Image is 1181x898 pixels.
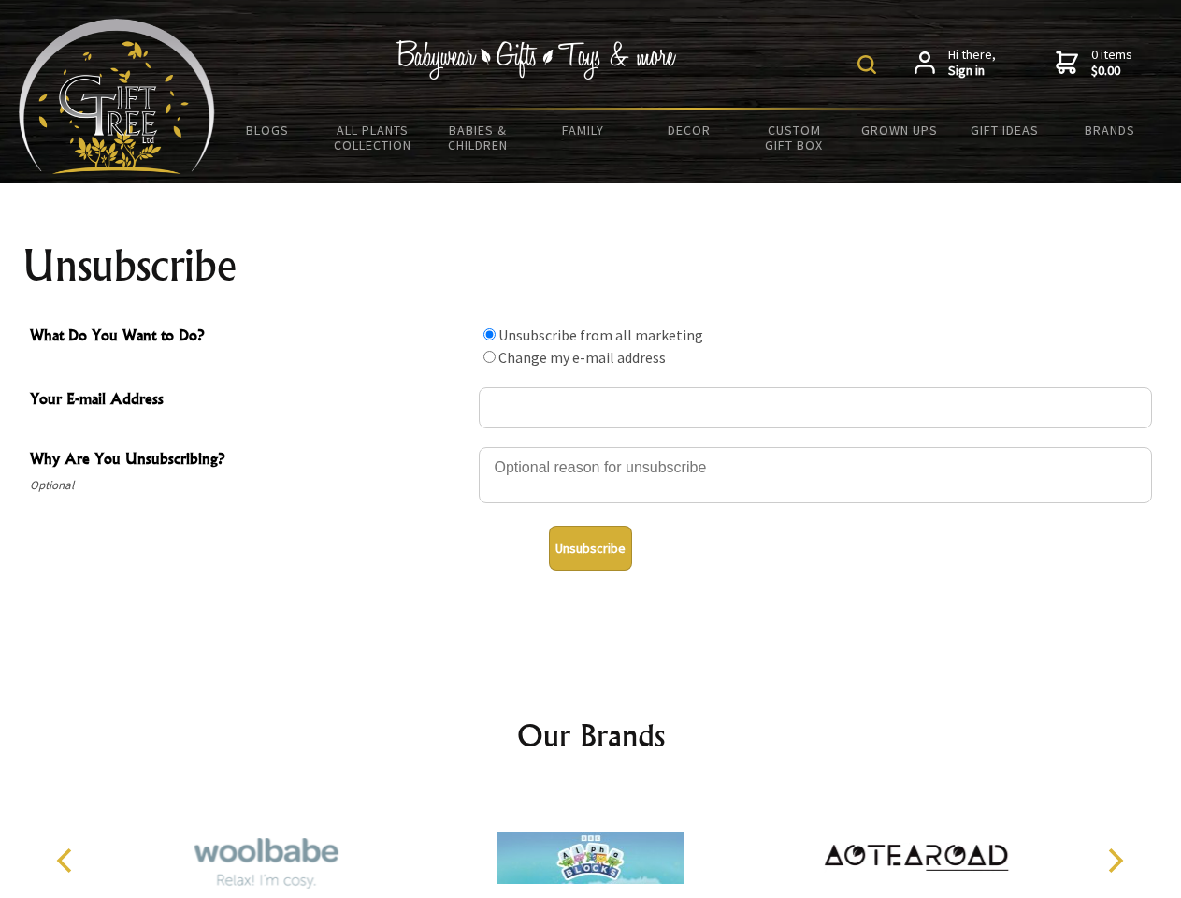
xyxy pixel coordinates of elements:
[19,19,215,174] img: Babyware - Gifts - Toys and more...
[742,110,847,165] a: Custom Gift Box
[483,328,496,340] input: What Do You Want to Do?
[1056,47,1132,80] a: 0 items$0.00
[30,324,469,351] span: What Do You Want to Do?
[952,110,1058,150] a: Gift Ideas
[30,474,469,497] span: Optional
[215,110,321,150] a: BLOGS
[47,840,88,881] button: Previous
[948,63,996,80] strong: Sign in
[1091,63,1132,80] strong: $0.00
[479,387,1152,428] input: Your E-mail Address
[1091,46,1132,80] span: 0 items
[857,55,876,74] img: product search
[636,110,742,150] a: Decor
[37,713,1145,758] h2: Our Brands
[425,110,531,165] a: Babies & Children
[498,348,666,367] label: Change my e-mail address
[498,326,703,344] label: Unsubscribe from all marketing
[479,447,1152,503] textarea: Why Are You Unsubscribing?
[549,526,632,571] button: Unsubscribe
[30,447,469,474] span: Why Are You Unsubscribing?
[30,387,469,414] span: Your E-mail Address
[483,351,496,363] input: What Do You Want to Do?
[1058,110,1163,150] a: Brands
[948,47,996,80] span: Hi there,
[846,110,952,150] a: Grown Ups
[531,110,637,150] a: Family
[915,47,996,80] a: Hi there,Sign in
[396,40,677,80] img: Babywear - Gifts - Toys & more
[22,243,1159,288] h1: Unsubscribe
[1094,840,1135,881] button: Next
[321,110,426,165] a: All Plants Collection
